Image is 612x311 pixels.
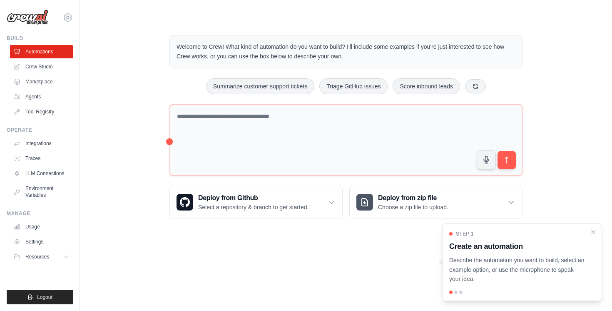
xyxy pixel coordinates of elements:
a: Integrations [10,137,73,150]
a: Automations [10,45,73,58]
h3: Create an automation [449,241,585,252]
a: Settings [10,235,73,248]
p: Choose a zip file to upload. [378,203,448,211]
span: Step 1 [456,231,474,237]
div: Operate [7,127,73,133]
a: Marketplace [10,75,73,88]
button: Resources [10,250,73,263]
button: Logout [7,290,73,304]
a: Crew Studio [10,60,73,73]
a: LLM Connections [10,167,73,180]
button: Close walkthrough [590,229,597,236]
h3: Deploy from zip file [378,193,448,203]
div: Build [7,35,73,42]
a: Traces [10,152,73,165]
p: Select a repository & branch to get started. [198,203,308,211]
a: Agents [10,90,73,103]
img: Logo [7,10,48,25]
span: Logout [37,294,52,301]
button: Score inbound leads [393,78,460,94]
a: Environment Variables [10,182,73,202]
a: Usage [10,220,73,233]
button: Summarize customer support tickets [206,78,314,94]
div: Manage [7,210,73,217]
p: Welcome to Crew! What kind of automation do you want to build? I'll include some examples if you'... [177,42,515,61]
button: Triage GitHub issues [319,78,388,94]
a: Tool Registry [10,105,73,118]
span: Resources [25,253,49,260]
p: Describe the automation you want to build, select an example option, or use the microphone to spe... [449,256,585,284]
h3: Deploy from Github [198,193,308,203]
